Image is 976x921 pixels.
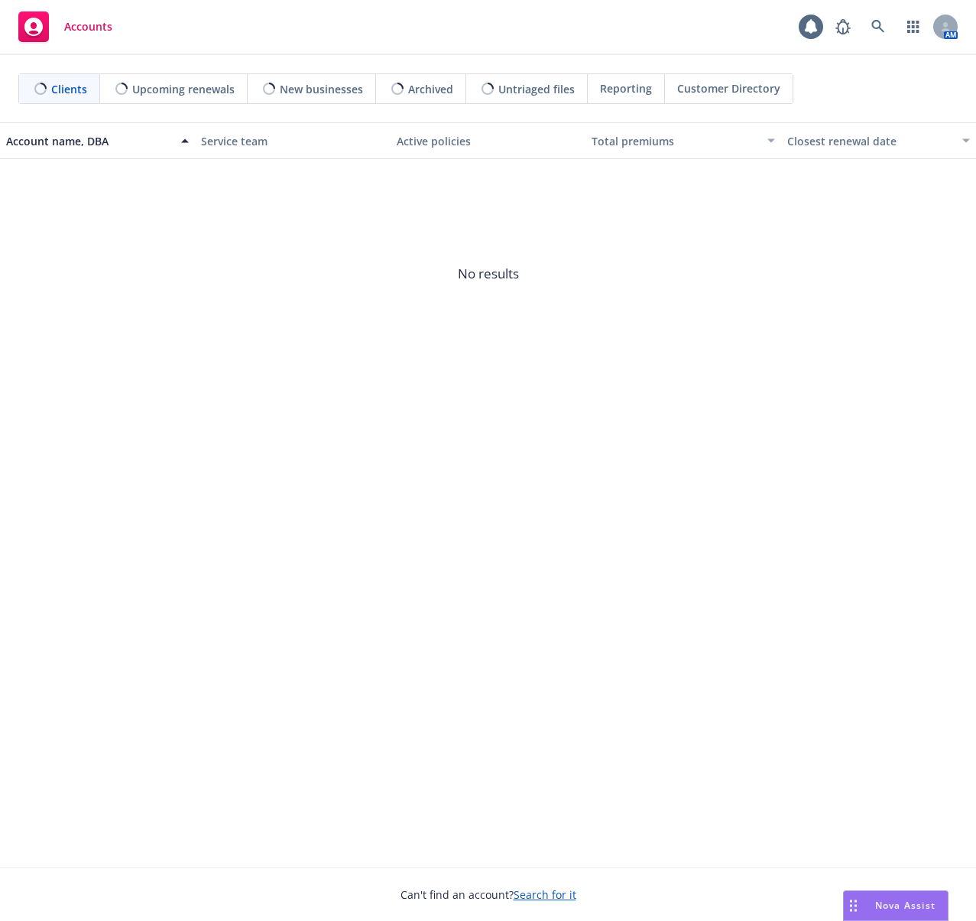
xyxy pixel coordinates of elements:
[781,122,976,159] button: Closest renewal date
[280,81,363,97] span: New businesses
[400,887,576,903] span: Can't find an account?
[408,81,453,97] span: Archived
[391,122,585,159] button: Active policies
[64,21,112,33] span: Accounts
[195,122,390,159] button: Service team
[863,11,893,42] a: Search
[201,133,384,149] div: Service team
[514,887,576,902] a: Search for it
[600,80,652,96] span: Reporting
[51,81,87,97] span: Clients
[844,891,863,920] div: Drag to move
[677,80,780,96] span: Customer Directory
[592,133,757,149] div: Total premiums
[132,81,235,97] span: Upcoming renewals
[397,133,579,149] div: Active policies
[828,11,858,42] a: Report a Bug
[843,890,948,921] button: Nova Assist
[12,5,118,48] a: Accounts
[787,133,953,149] div: Closest renewal date
[898,11,929,42] a: Switch app
[875,899,935,912] span: Nova Assist
[498,81,575,97] span: Untriaged files
[585,122,780,159] button: Total premiums
[6,133,172,149] div: Account name, DBA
